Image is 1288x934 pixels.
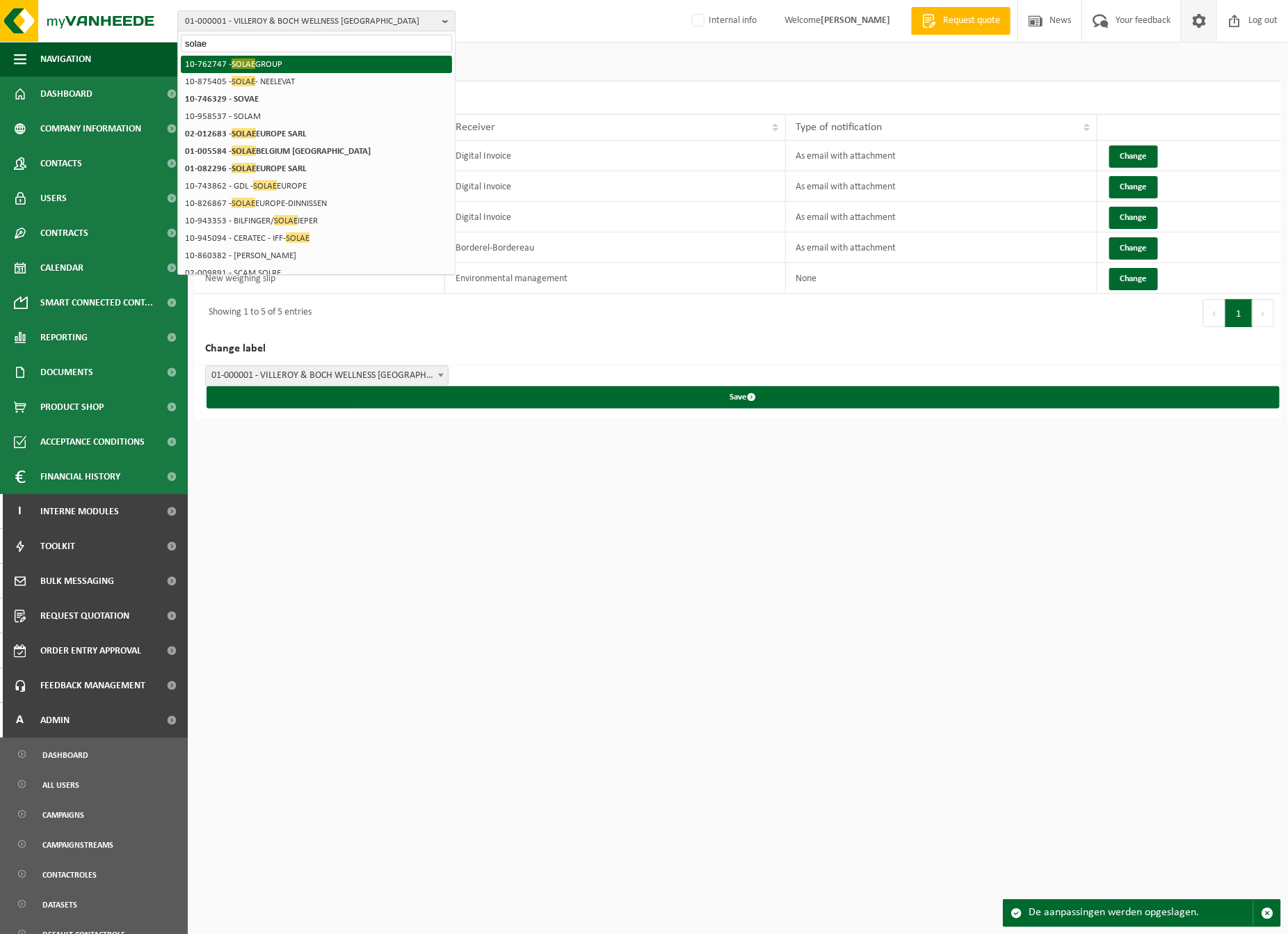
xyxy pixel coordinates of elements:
[40,146,82,181] span: Contacts
[1109,176,1158,198] button: Change
[796,122,883,133] span: Type of notification
[3,771,184,798] a: All users
[1203,299,1225,327] button: Previous
[940,14,1004,28] span: Request quote
[1225,299,1253,327] button: 1
[40,494,119,529] span: Interne modules
[185,145,371,156] strong: 01-005584 - BELGIUM [GEOGRAPHIC_DATA]
[181,230,452,247] li: 10-945094 - CERATEC - IFF-
[445,171,786,202] td: Digital Invoice
[40,703,70,738] span: Admin
[40,42,91,77] span: Navigation
[40,111,141,146] span: Company information
[445,141,786,171] td: Digital Invoice
[14,494,26,529] span: I
[181,177,452,195] li: 10-743862 - GDL - EUROPE
[286,232,309,243] span: SOLAE
[195,81,1281,114] h2: Notifications
[445,232,786,263] td: Borderel-Bordereau
[786,202,1097,232] td: As email with attachment
[42,832,113,858] span: Campaignstreams
[786,141,1097,171] td: As email with attachment
[40,564,114,599] span: Bulk Messaging
[181,108,452,125] li: 10-958537 - SOLAM
[456,122,495,133] span: Receiver
[207,386,1280,409] button: Save
[1109,237,1158,260] button: Change
[40,459,120,494] span: Financial History
[40,529,75,564] span: Toolkit
[786,171,1097,202] td: As email with attachment
[3,861,184,887] a: Contactroles
[1109,268,1158,290] button: Change
[232,128,256,138] span: SOLAE
[911,7,1011,35] a: Request quote
[202,301,312,326] div: Showing 1 to 5 of 5 entries
[185,11,437,32] span: 01-000001 - VILLEROY & BOCH WELLNESS [GEOGRAPHIC_DATA]
[40,355,93,390] span: Documents
[206,366,448,386] span: 01-000001 - VILLEROY & BOCH WELLNESS NV
[445,263,786,294] td: Environmental management
[445,202,786,232] td: Digital Invoice
[3,831,184,857] a: Campaignstreams
[185,95,259,104] strong: 10-746329 - SOVAE
[42,772,79,798] span: All users
[1109,145,1158,168] button: Change
[1029,900,1253,926] div: De aanpassingen werden opgeslagen.
[232,198,255,208] span: SOLAE
[3,891,184,917] a: Datasets
[40,251,83,285] span: Calendar
[181,212,452,230] li: 10-943353 - BILFINGER/ IEPER
[40,390,104,425] span: Product Shop
[177,10,456,31] button: 01-000001 - VILLEROY & BOCH WELLNESS [GEOGRAPHIC_DATA]
[181,195,452,212] li: 10-826867 - EUROPE-DINNISSEN
[1253,299,1274,327] button: Next
[181,73,452,90] li: 10-875405 - - NEELEVAT
[42,802,84,828] span: Campaigns
[181,56,452,73] li: 10-762747 - GROUP
[253,180,277,191] span: SOLAE
[185,163,307,173] strong: 01-082296 - EUROPE SARL
[232,76,255,86] span: SOLAE
[232,58,255,69] span: SOLAE
[689,10,757,31] label: Internal info
[205,365,449,386] span: 01-000001 - VILLEROY & BOCH WELLNESS NV
[786,263,1097,294] td: None
[195,263,445,294] td: New weighing slip
[40,668,145,703] span: Feedback Management
[181,35,452,52] input: Search for linked sites.
[40,633,141,668] span: Order entry approval
[42,862,97,888] span: Contactroles
[232,145,256,156] span: SOLAE
[232,163,256,173] span: SOLAE
[1109,207,1158,229] button: Change
[40,425,145,459] span: Acceptance conditions
[40,320,88,355] span: Reporting
[786,232,1097,263] td: As email with attachment
[40,285,153,320] span: Smart connected cont...
[42,742,88,768] span: Dashboard
[185,128,307,138] strong: 02-012683 - EUROPE SARL
[195,333,1281,365] h2: Change label
[42,892,77,918] span: Datasets
[181,264,452,282] li: 02-009891 - SCAM SOLRE
[181,247,452,264] li: 10-860382 - [PERSON_NAME]
[40,216,88,251] span: Contracts
[40,77,92,111] span: Dashboard
[821,15,890,26] strong: [PERSON_NAME]
[3,741,184,768] a: Dashboard
[3,801,184,828] a: Campaigns
[14,703,26,738] span: A
[40,599,129,633] span: Request quotation
[40,181,67,216] span: Users
[274,215,298,225] span: SOLAE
